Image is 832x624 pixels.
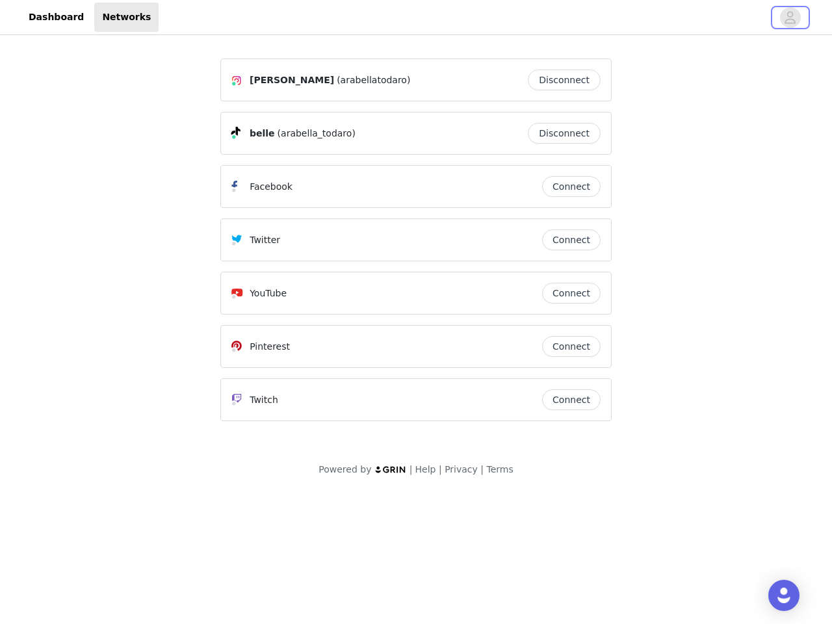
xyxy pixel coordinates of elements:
[250,393,278,407] p: Twitch
[542,389,601,410] button: Connect
[480,464,484,474] span: |
[21,3,92,32] a: Dashboard
[439,464,442,474] span: |
[528,123,601,144] button: Disconnect
[337,73,410,87] span: (arabellatodaro)
[250,340,290,354] p: Pinterest
[250,127,275,140] span: belle
[542,176,601,197] button: Connect
[94,3,159,32] a: Networks
[768,580,799,611] div: Open Intercom Messenger
[278,127,356,140] span: (arabella_todaro)
[250,287,287,300] p: YouTube
[528,70,601,90] button: Disconnect
[250,180,292,194] p: Facebook
[486,464,513,474] a: Terms
[318,464,371,474] span: Powered by
[374,465,407,474] img: logo
[445,464,478,474] a: Privacy
[250,73,334,87] span: [PERSON_NAME]
[250,233,280,247] p: Twitter
[784,7,796,28] div: avatar
[542,229,601,250] button: Connect
[409,464,413,474] span: |
[231,75,242,86] img: Instagram Icon
[415,464,436,474] a: Help
[542,283,601,304] button: Connect
[542,336,601,357] button: Connect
